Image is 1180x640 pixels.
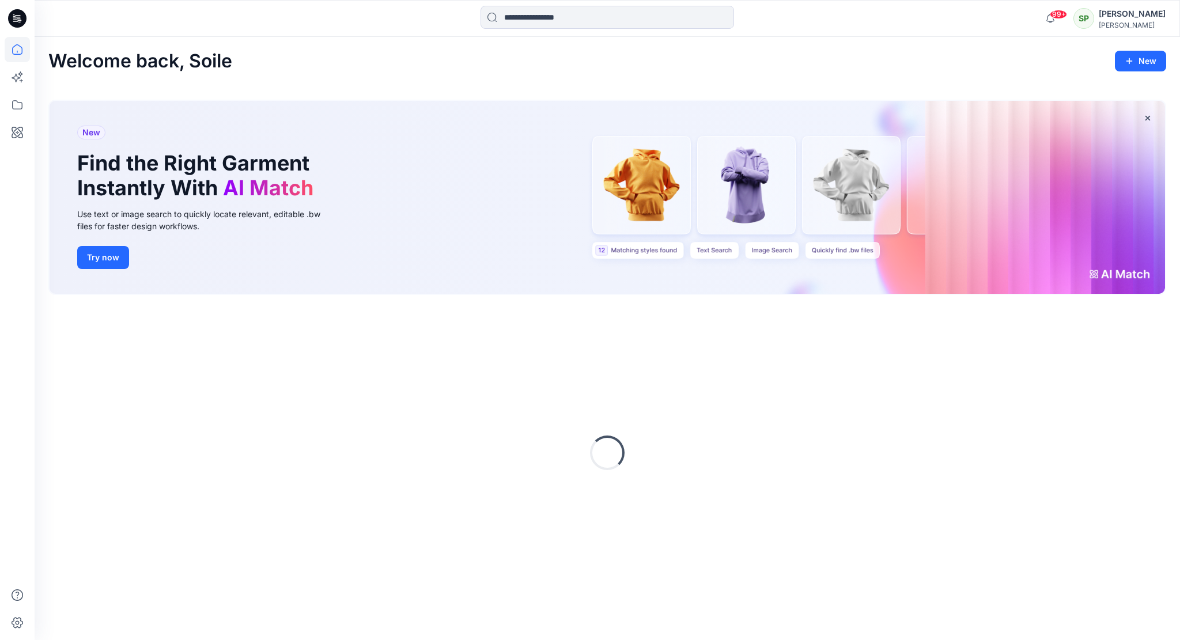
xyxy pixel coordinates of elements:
[82,126,100,139] span: New
[1073,8,1094,29] div: SP
[1099,7,1166,21] div: [PERSON_NAME]
[77,208,336,232] div: Use text or image search to quickly locate relevant, editable .bw files for faster design workflows.
[77,151,319,200] h1: Find the Right Garment Instantly With
[223,175,313,200] span: AI Match
[77,246,129,269] button: Try now
[1115,51,1166,71] button: New
[1050,10,1067,19] span: 99+
[1099,21,1166,29] div: [PERSON_NAME]
[48,51,232,72] h2: Welcome back, Soile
